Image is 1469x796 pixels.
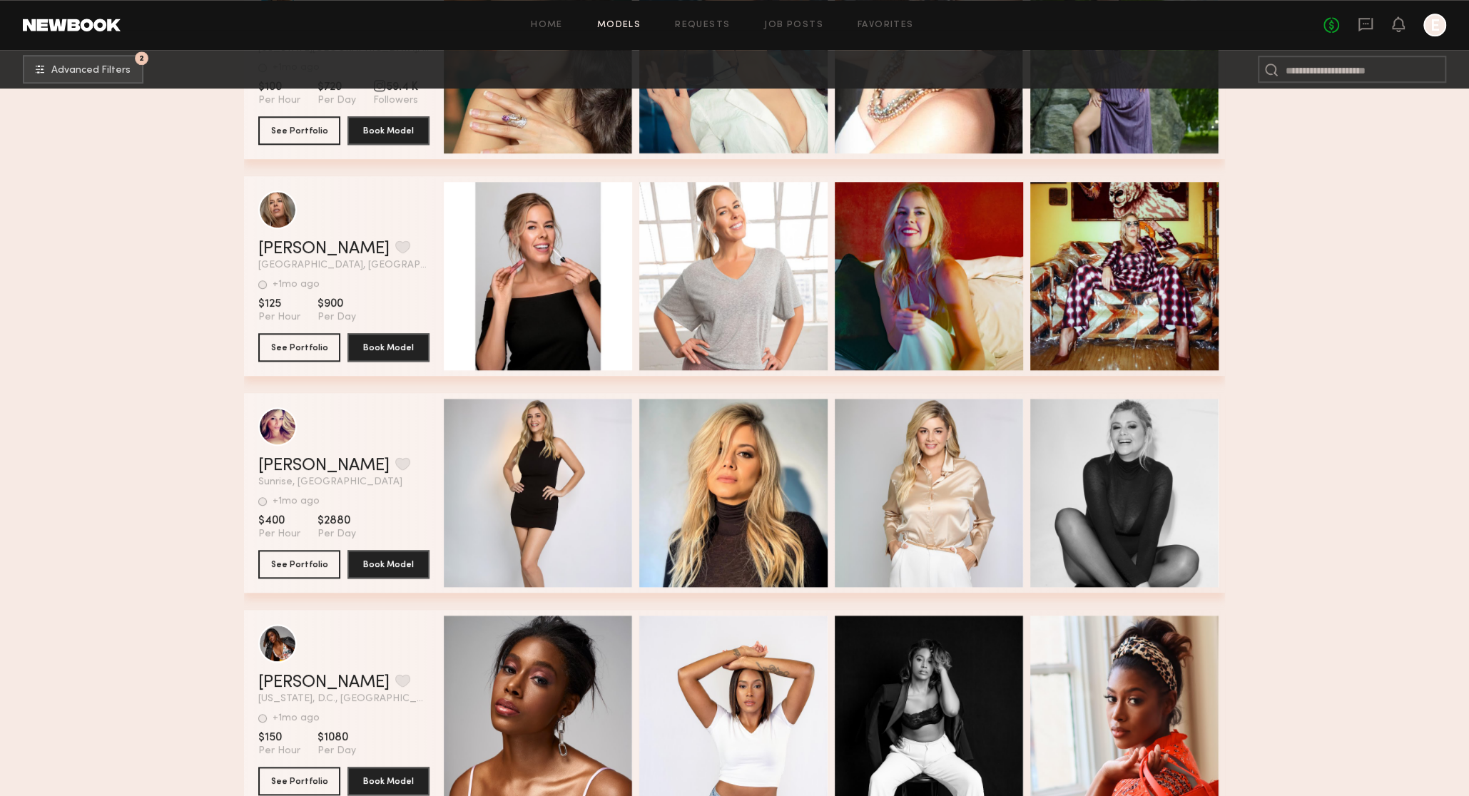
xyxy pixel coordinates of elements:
span: Per Hour [258,745,300,757]
a: Requests [675,21,730,30]
span: Quick Preview [901,271,987,284]
span: Sunrise, [GEOGRAPHIC_DATA] [258,477,429,487]
span: Quick Preview [706,271,791,284]
a: Home [531,21,563,30]
span: $150 [258,730,300,745]
div: +1mo ago [273,713,320,723]
span: Per Day [317,311,356,324]
span: Quick Preview [706,488,791,501]
button: See Portfolio [258,333,340,362]
span: Per Hour [258,311,300,324]
span: 2 [139,55,144,61]
span: Quick Preview [901,488,987,501]
a: [PERSON_NAME] [258,457,390,474]
span: Quick Preview [510,271,596,284]
a: [PERSON_NAME] [258,674,390,691]
button: Book Model [347,767,429,795]
span: Advanced Filters [51,66,131,76]
a: [PERSON_NAME] [258,240,390,257]
span: $400 [258,514,300,528]
a: Favorites [858,21,914,30]
span: Per Day [317,94,356,107]
button: See Portfolio [258,116,340,145]
span: Per Hour [258,528,300,541]
button: Book Model [347,116,429,145]
a: Models [597,21,641,30]
span: Quick Preview [510,488,596,501]
a: Job Posts [764,21,823,30]
span: Quick Preview [706,705,791,718]
span: Quick Preview [1097,705,1182,718]
span: Quick Preview [1097,271,1182,284]
span: $125 [258,297,300,311]
span: Quick Preview [510,705,596,718]
span: Quick Preview [901,705,987,718]
span: Per Day [317,745,356,757]
a: E [1423,14,1446,36]
span: $2880 [317,514,356,528]
button: Book Model [347,550,429,578]
button: 2Advanced Filters [23,55,143,83]
span: [US_STATE], D.C., [GEOGRAPHIC_DATA] [258,694,429,704]
span: $1080 [317,730,356,745]
span: Quick Preview [1097,488,1182,501]
button: See Portfolio [258,767,340,795]
span: Per Hour [258,94,300,107]
div: +1mo ago [273,280,320,290]
div: +1mo ago [273,496,320,506]
button: Book Model [347,333,429,362]
span: Per Day [317,528,356,541]
span: $900 [317,297,356,311]
span: Followers [373,94,418,107]
button: See Portfolio [258,550,340,578]
span: [GEOGRAPHIC_DATA], [GEOGRAPHIC_DATA] [258,260,429,270]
